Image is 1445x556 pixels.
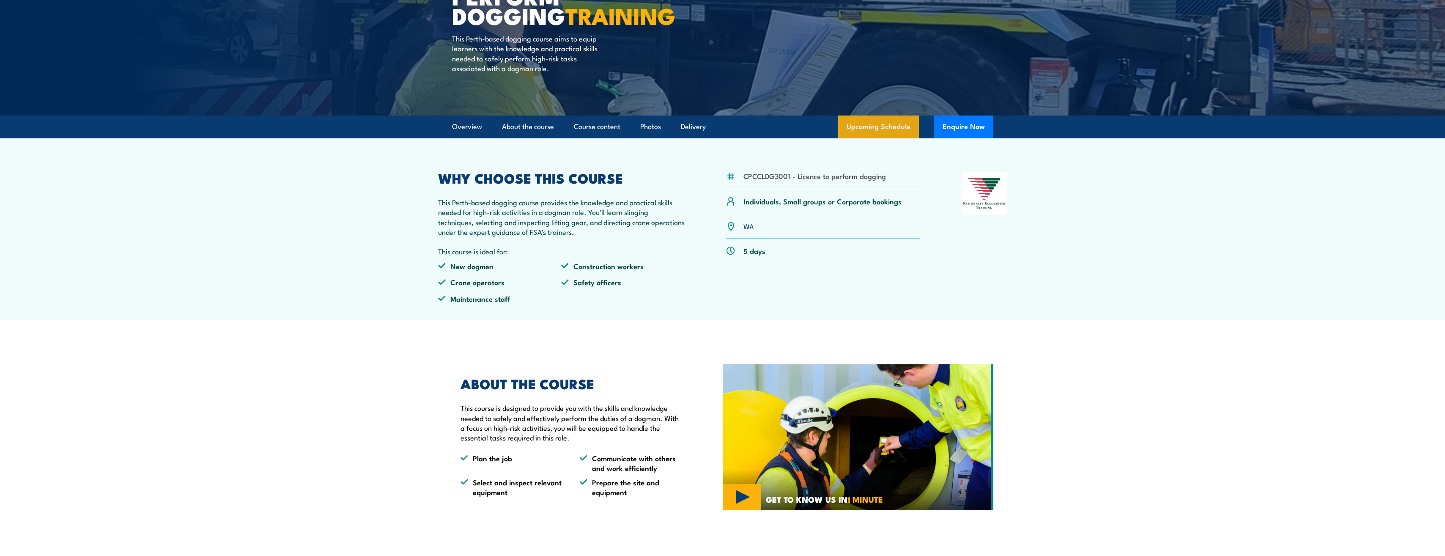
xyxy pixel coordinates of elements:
p: This Perth-based dogging course provides the knowledge and practical skills needed for high-risk ... [438,197,685,237]
a: WA [743,221,754,231]
p: 5 days [743,246,765,256]
li: Construction workers [561,261,685,271]
li: Maintenance staff [438,294,562,303]
li: Crane operators [438,277,562,287]
img: Nationally Recognised Training logo. [962,172,1007,215]
li: Select and inspect relevant equipment [461,477,565,497]
button: Enquire Now [934,116,993,138]
h2: ABOUT THE COURSE [461,377,684,389]
strong: 1 MINUTE [847,493,883,505]
li: Plan the job [461,453,565,473]
li: Safety officers [561,277,685,287]
a: About the course [502,116,554,138]
li: New dogmen [438,261,562,271]
li: CPCCLDG3001 - Licence to perform dogging [743,171,886,181]
a: Course content [574,116,620,138]
h2: WHY CHOOSE THIS COURSE [438,172,685,184]
a: Photos [640,116,661,138]
p: This Perth-based dogging course aims to equip learners with the knowledge and practical skills ne... [452,33,606,73]
a: Upcoming Schedule [838,116,919,138]
a: Overview [452,116,482,138]
p: This course is designed to provide you with the skills and knowledge needed to safely and effecti... [461,403,684,443]
span: GET TO KNOW US IN [766,495,883,503]
a: Delivery [681,116,706,138]
p: This course is ideal for: [438,246,685,256]
li: Prepare the site and equipment [580,477,684,497]
li: Communicate with others and work efficiently [580,453,684,473]
p: Individuals, Small groups or Corporate bookings [743,196,902,206]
